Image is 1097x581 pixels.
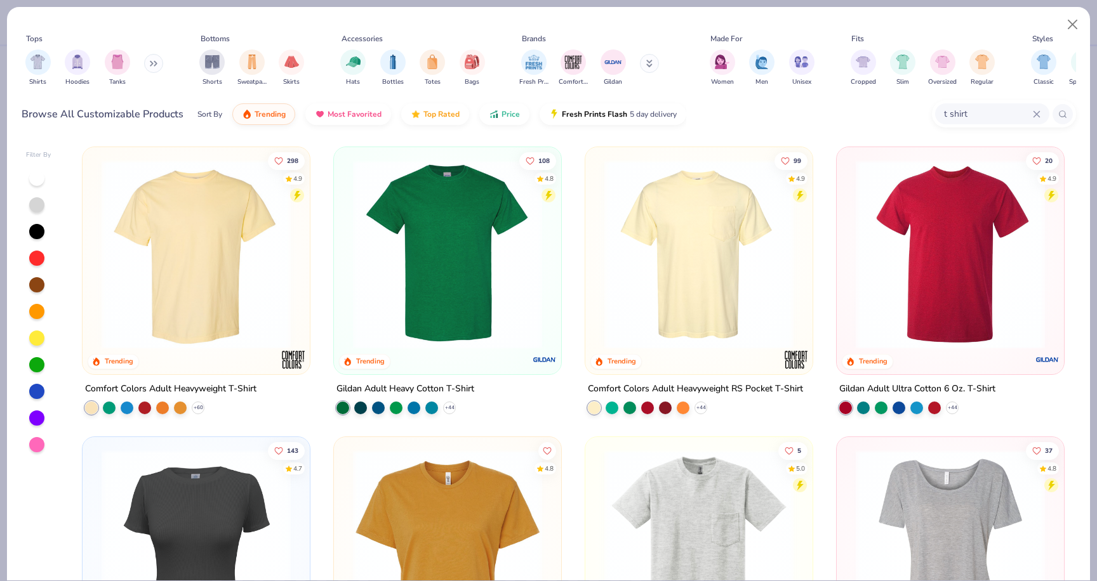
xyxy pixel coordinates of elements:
[1047,464,1056,473] div: 4.8
[851,49,876,87] div: filter for Cropped
[890,49,915,87] div: filter for Slim
[711,77,734,87] span: Women
[201,33,230,44] div: Bottoms
[797,447,801,454] span: 5
[799,160,1001,349] img: f2707318-0607-4e9d-8b72-fe22b32ef8d9
[775,152,808,169] button: Like
[1034,347,1060,372] img: Gildan logo
[710,49,735,87] div: filter for Women
[794,55,809,69] img: Unisex Image
[203,77,222,87] span: Shorts
[346,77,360,87] span: Hats
[336,381,474,397] div: Gildan Adult Heavy Cotton T-Shirt
[1047,174,1056,183] div: 4.9
[548,160,750,349] img: c7959168-479a-4259-8c5e-120e54807d6b
[792,77,811,87] span: Unisex
[465,77,479,87] span: Bags
[1045,157,1053,164] span: 20
[26,150,51,160] div: Filter By
[380,49,406,87] button: filter button
[460,49,485,87] button: filter button
[538,441,556,459] button: Like
[849,160,1051,349] img: 3c1a081b-6ca8-4a00-a3b6-7ee979c43c2b
[598,160,800,349] img: 284e3bdb-833f-4f21-a3b0-720291adcbd9
[896,77,909,87] span: Slim
[294,174,303,183] div: 4.9
[105,49,130,87] div: filter for Tanks
[30,55,45,69] img: Shirts Image
[288,447,299,454] span: 143
[411,109,421,119] img: TopRated.gif
[604,53,623,72] img: Gildan Image
[460,49,485,87] div: filter for Bags
[29,77,46,87] span: Shirts
[1031,49,1056,87] button: filter button
[197,108,222,120] div: Sort By
[255,109,286,119] span: Trending
[425,77,441,87] span: Totes
[969,49,995,87] div: filter for Regular
[281,347,306,372] img: Comfort Colors logo
[425,55,439,69] img: Totes Image
[839,381,995,397] div: Gildan Adult Ultra Cotton 6 Oz. T-Shirt
[109,77,126,87] span: Tanks
[1037,55,1051,69] img: Classic Image
[545,464,554,473] div: 4.8
[328,109,382,119] span: Most Favorited
[796,464,805,473] div: 5.0
[85,381,256,397] div: Comfort Colors Adult Heavyweight T-Shirt
[110,55,124,69] img: Tanks Image
[710,33,742,44] div: Made For
[1034,77,1054,87] span: Classic
[975,55,990,69] img: Regular Image
[65,49,90,87] button: filter button
[1061,13,1085,37] button: Close
[315,109,325,119] img: most_fav.gif
[519,49,548,87] div: filter for Fresh Prints
[540,103,686,125] button: Fresh Prints Flash5 day delivery
[928,77,957,87] span: Oversized
[604,77,622,87] span: Gildan
[928,49,957,87] div: filter for Oversized
[237,49,267,87] button: filter button
[947,404,957,412] span: + 44
[559,49,588,87] button: filter button
[269,152,305,169] button: Like
[630,107,677,122] span: 5 day delivery
[65,77,90,87] span: Hoodies
[242,109,252,119] img: trending.gif
[969,49,995,87] button: filter button
[794,157,801,164] span: 99
[524,53,543,72] img: Fresh Prints Image
[522,33,546,44] div: Brands
[279,49,304,87] button: filter button
[465,55,479,69] img: Bags Image
[532,347,557,372] img: Gildan logo
[928,49,957,87] button: filter button
[519,49,548,87] button: filter button
[601,49,626,87] div: filter for Gildan
[423,109,460,119] span: Top Rated
[26,33,43,44] div: Tops
[971,77,994,87] span: Regular
[851,33,864,44] div: Fits
[1026,441,1059,459] button: Like
[519,77,548,87] span: Fresh Prints
[70,55,84,69] img: Hoodies Image
[340,49,366,87] div: filter for Hats
[237,77,267,87] span: Sweatpants
[65,49,90,87] div: filter for Hoodies
[347,160,548,349] img: db319196-8705-402d-8b46-62aaa07ed94f
[755,55,769,69] img: Men Image
[783,347,809,372] img: Comfort Colors logo
[789,49,814,87] div: filter for Unisex
[715,55,729,69] img: Women Image
[479,103,529,125] button: Price
[943,107,1033,121] input: Try "T-Shirt"
[519,152,556,169] button: Like
[1045,447,1053,454] span: 37
[25,49,51,87] div: filter for Shirts
[749,49,775,87] button: filter button
[935,55,950,69] img: Oversized Image
[386,55,400,69] img: Bottles Image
